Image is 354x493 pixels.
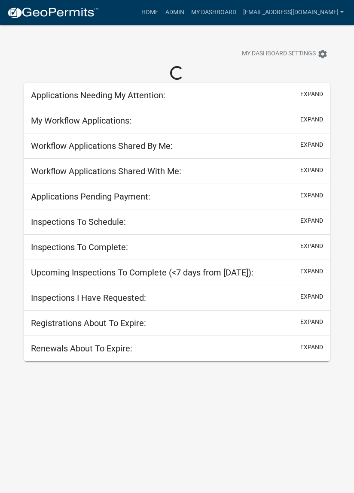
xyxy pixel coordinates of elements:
[31,217,126,227] h5: Inspections To Schedule:
[300,267,323,276] button: expand
[300,115,323,124] button: expand
[162,4,188,21] a: Admin
[300,166,323,175] button: expand
[31,267,253,278] h5: Upcoming Inspections To Complete (<7 days from [DATE]):
[188,4,240,21] a: My Dashboard
[300,216,323,225] button: expand
[300,292,323,301] button: expand
[300,242,323,251] button: expand
[138,4,162,21] a: Home
[31,242,128,252] h5: Inspections To Complete:
[235,45,335,62] button: My Dashboard Settingssettings
[240,4,347,21] a: [EMAIL_ADDRESS][DOMAIN_NAME]
[31,293,146,303] h5: Inspections I Have Requested:
[317,49,328,59] i: settings
[300,318,323,327] button: expand
[31,343,132,354] h5: Renewals About To Expire:
[300,140,323,149] button: expand
[31,166,181,176] h5: Workflow Applications Shared With Me:
[300,343,323,352] button: expand
[242,49,316,59] span: My Dashboard Settings
[31,318,146,328] h5: Registrations About To Expire:
[300,90,323,99] button: expand
[31,115,131,126] h5: My Workflow Applications:
[300,191,323,200] button: expand
[31,90,165,100] h5: Applications Needing My Attention:
[31,191,150,202] h5: Applications Pending Payment:
[31,141,173,151] h5: Workflow Applications Shared By Me:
